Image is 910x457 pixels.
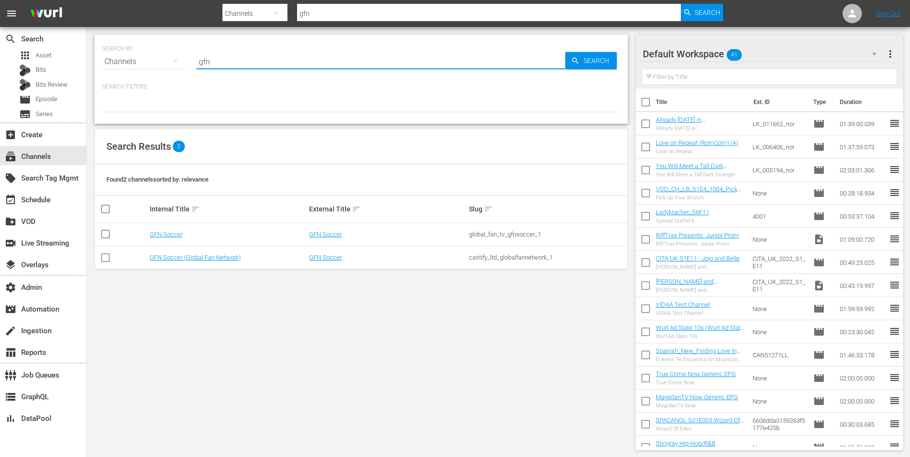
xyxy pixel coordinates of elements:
span: reorder [889,372,900,383]
span: Episode [36,94,57,104]
p: Search Filters: [102,83,620,91]
div: Wizard Of Eden [656,426,745,432]
span: reorder [889,441,900,453]
span: Episode [813,442,825,453]
div: Love on Repeat [656,148,738,155]
button: Search [681,4,723,21]
td: 01:09:00.720 [836,228,889,251]
span: Search [580,52,617,69]
a: [PERSON_NAME] and [PERSON_NAME] [656,278,717,292]
span: DataPool [5,413,16,424]
td: 00:23:30.042 [836,320,889,343]
span: Episode [813,395,825,407]
span: Search [695,4,720,21]
td: None [749,228,809,251]
span: Episode [813,372,825,384]
span: reorder [889,187,900,198]
span: Episode [813,326,825,338]
span: Reports [5,347,16,358]
span: reorder [889,302,900,314]
div: MagellanTV Now [656,403,738,409]
div: Bits [19,65,31,76]
span: Episode [813,118,825,130]
div: Wurl Ad Slate 10s [656,333,745,339]
button: more_vert [884,42,896,65]
span: Job Queues [5,369,16,381]
div: Pick Up Your Brunch [656,195,745,201]
span: Channels [5,151,16,162]
td: LK_006406_nor [749,135,809,158]
div: You Will Meet a Tall Dark Stranger [656,171,745,178]
td: LK_011662_nor [749,112,809,135]
span: Series [36,109,53,119]
span: Ingestion [5,325,16,337]
span: reorder [889,349,900,360]
a: RiffTrax Presents: Junior Prom [656,232,739,239]
div: Channels [102,48,187,75]
td: 01:46:33.178 [836,343,889,366]
img: ans4CAIJ8jUAAAAAAAAAAAAAAAAAAAAAAAAgQb4GAAAAAAAAAAAAAAAAAAAAAAAAJMjXAAAAAAAAAAAAAAAAAAAAAAAAgAT5G... [23,2,69,25]
span: 2 [173,141,185,152]
a: You Will Meet a Tall Dark Stranger (RomCom) (A) [656,162,727,177]
div: Already [DATE] in [GEOGRAPHIC_DATA] [656,125,745,131]
span: sort [191,205,200,213]
span: Admin [5,282,16,293]
div: Internal Title [150,203,307,215]
td: 00:30:03.685 [836,413,889,436]
a: MagellanTV Now Generic EPG [656,393,738,401]
span: sort [352,205,361,213]
a: GFN Soccer [150,231,182,238]
div: VIDAA Test Channel [656,310,710,316]
span: Video [813,280,825,291]
td: CAN51271LL [749,343,809,366]
td: 4001 [749,205,809,228]
th: Title [656,89,748,116]
td: CITA_UK_2022_S1_E11 [749,251,809,274]
a: VOD_CH_LB_S1E4_1004_PickUpYourBrunch [656,185,745,200]
td: 6606dda0159263f5177e425b [749,413,809,436]
span: 41 [727,45,742,65]
span: Episode [813,257,825,268]
a: GFN Soccer (Global Fan Network) [150,254,241,261]
span: Video [813,234,825,245]
span: Episode [813,210,825,222]
span: Episode [813,303,825,314]
span: Series [19,108,31,120]
span: reorder [889,418,900,430]
a: Already [DATE] in [GEOGRAPHIC_DATA] (RomCom) (A) [656,116,714,138]
span: reorder [889,256,900,268]
span: Bits [36,65,46,75]
td: 00:28:18.934 [836,182,889,205]
div: True Crime Now [656,379,736,386]
div: [PERSON_NAME] and [PERSON_NAME] [656,287,745,293]
span: Episode [19,94,31,105]
span: sort [484,205,493,213]
span: reorder [889,326,900,337]
div: global_fan_tv_gfnsoccer_1 [469,231,626,238]
td: None [749,366,809,390]
span: reorder [889,210,900,222]
span: Automation [5,303,16,315]
span: reorder [889,141,900,152]
td: 00:43:19.997 [836,274,889,297]
a: Ladykracher_S6F11 [656,209,709,216]
span: Asset [36,51,52,60]
span: Search Results [106,141,171,152]
span: VOD [5,216,16,227]
td: CITA_UK_2022_S1_E11 [749,274,809,297]
span: Live Streaming [5,237,16,249]
td: None [749,182,809,205]
div: castify_ltd_globalfannetwork_1 [469,254,626,261]
span: Search Tag Mgmt [5,172,16,184]
span: menu [6,8,17,19]
span: Episode [813,349,825,361]
div: External Title [309,203,466,215]
td: 00:53:37.104 [836,205,889,228]
a: Sign Out [876,10,901,17]
a: Love on Repeat (RomCom) (A) [656,139,738,146]
td: None [749,390,809,413]
td: 02:00:00.000 [836,390,889,413]
span: Episode [813,418,825,430]
span: reorder [889,118,900,129]
button: Search [565,52,617,69]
